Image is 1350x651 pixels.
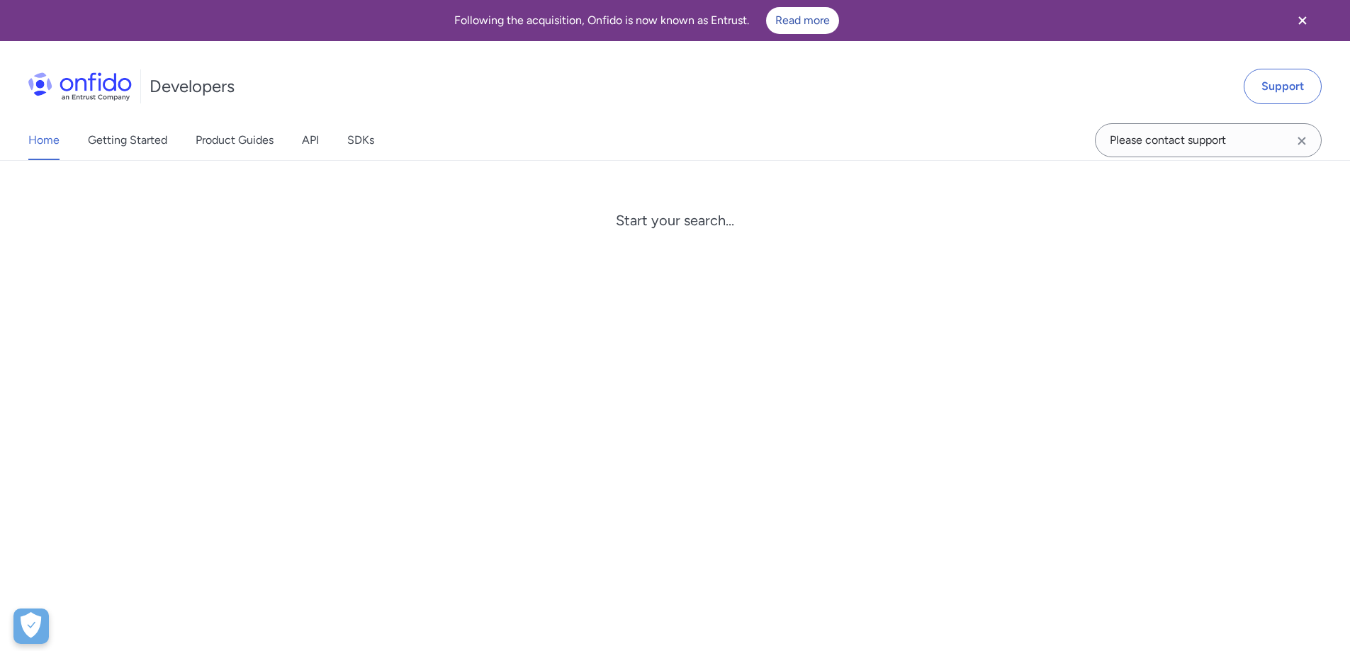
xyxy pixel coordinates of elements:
a: SDKs [347,120,374,160]
button: Open Preferences [13,608,49,644]
a: Product Guides [196,120,274,160]
div: Cookie Preferences [13,608,49,644]
a: Home [28,120,60,160]
a: Getting Started [88,120,167,160]
input: Onfido search input field [1095,123,1322,157]
button: Close banner [1276,3,1329,38]
a: Support [1244,69,1322,104]
div: Start your search... [616,212,734,229]
svg: Clear search field button [1293,132,1310,149]
a: API [302,120,319,160]
h1: Developers [150,75,235,98]
svg: Close banner [1294,12,1311,29]
a: Read more [766,7,839,34]
div: Following the acquisition, Onfido is now known as Entrust. [17,7,1276,34]
img: Onfido Logo [28,72,132,101]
